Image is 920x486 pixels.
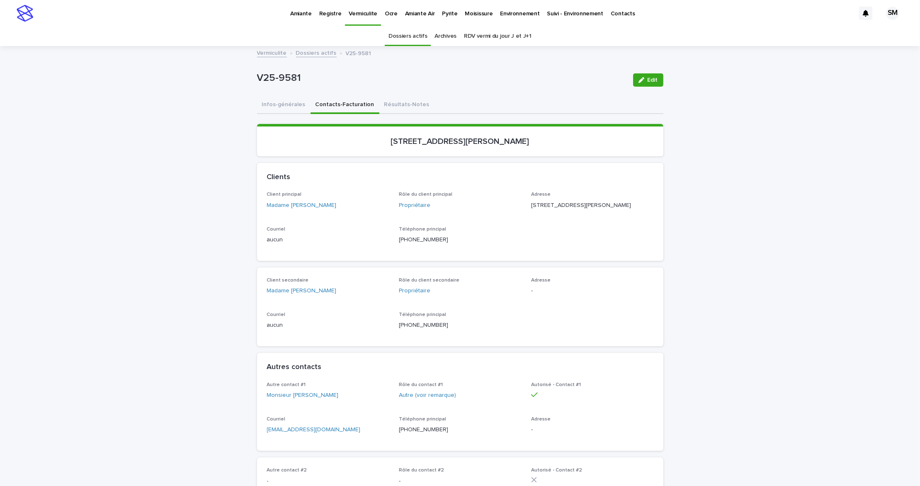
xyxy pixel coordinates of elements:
span: Autre contact #1 [267,382,306,387]
p: aucun [267,321,389,330]
p: - [399,477,521,486]
button: Contacts-Facturation [311,97,379,114]
span: Adresse [531,192,551,197]
p: [STREET_ADDRESS][PERSON_NAME] [531,201,653,210]
span: Rôle du contact #1 [399,382,443,387]
a: Autre (voir remarque) [399,391,456,400]
span: Rôle du contact #2 [399,468,444,473]
a: Vermiculite [257,48,287,57]
p: - [531,287,653,295]
img: stacker-logo-s-only.png [17,5,33,22]
a: Monsieur [PERSON_NAME] [267,391,339,400]
span: Adresse [531,278,551,283]
button: Infos-générales [257,97,311,114]
p: - [531,425,653,434]
span: Adresse [531,417,551,422]
a: Dossiers actifs [296,48,337,57]
a: Dossiers actifs [388,27,427,46]
button: Résultats-Notes [379,97,435,114]
p: - [267,477,389,486]
span: Rôle du client principal [399,192,452,197]
div: SM [886,7,899,20]
a: [EMAIL_ADDRESS][DOMAIN_NAME] [267,427,361,433]
span: Autorisé - Contact #1 [531,382,581,387]
span: Client secondaire [267,278,309,283]
span: Client principal [267,192,302,197]
span: Téléphone principal [399,227,446,232]
p: aucun [267,236,389,244]
a: Madame [PERSON_NAME] [267,287,337,295]
p: [PHONE_NUMBER] [399,425,521,434]
p: [STREET_ADDRESS][PERSON_NAME] [267,136,653,146]
a: Propriétaire [399,201,430,210]
span: Rôle du client secondaire [399,278,459,283]
h2: Autres contacts [267,363,322,372]
span: Courriel [267,312,286,317]
a: Propriétaire [399,287,430,295]
a: Madame [PERSON_NAME] [267,201,337,210]
span: Courriel [267,417,286,422]
span: Edit [648,77,658,83]
span: Téléphone principal [399,417,446,422]
span: Courriel [267,227,286,232]
a: RDV vermi du jour J et J+1 [464,27,532,46]
button: Edit [633,73,663,87]
p: V25-9581 [257,72,626,84]
span: Autre contact #2 [267,468,307,473]
p: [PHONE_NUMBER] [399,321,521,330]
span: Téléphone principal [399,312,446,317]
span: Autorisé - Contact #2 [531,468,582,473]
h2: Clients [267,173,291,182]
p: [PHONE_NUMBER] [399,236,521,244]
p: V25-9581 [346,48,371,57]
a: Archives [435,27,456,46]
